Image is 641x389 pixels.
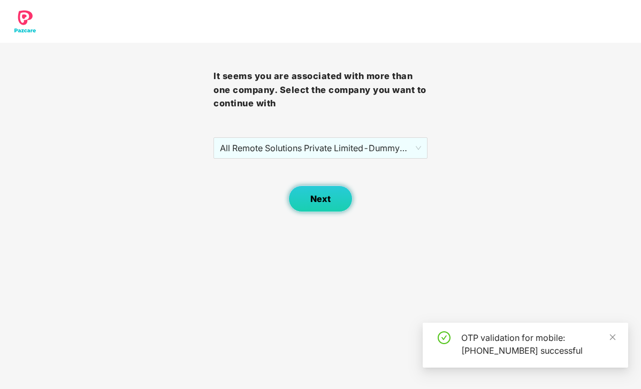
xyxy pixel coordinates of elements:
span: Next [310,194,331,204]
div: OTP validation for mobile: [PHONE_NUMBER] successful [461,331,615,357]
button: Next [288,185,353,212]
span: close [609,333,616,341]
h3: It seems you are associated with more than one company. Select the company you want to continue with [213,69,427,111]
span: All Remote Solutions Private Limited - Dummy - ADMIN [220,138,421,158]
span: check-circle [438,331,451,344]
